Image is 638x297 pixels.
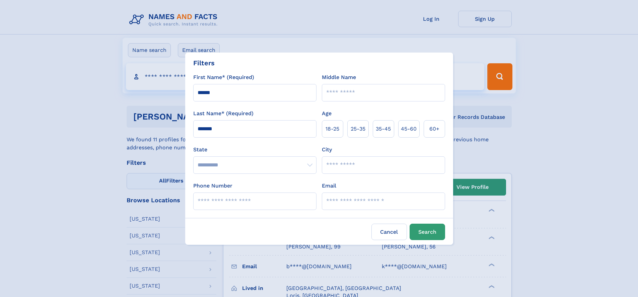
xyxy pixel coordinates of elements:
[193,146,316,154] label: State
[371,224,407,240] label: Cancel
[322,73,356,81] label: Middle Name
[410,224,445,240] button: Search
[401,125,417,133] span: 45‑60
[429,125,439,133] span: 60+
[376,125,391,133] span: 35‑45
[322,146,332,154] label: City
[193,182,232,190] label: Phone Number
[193,109,254,118] label: Last Name* (Required)
[322,182,336,190] label: Email
[193,58,215,68] div: Filters
[193,73,254,81] label: First Name* (Required)
[351,125,365,133] span: 25‑35
[322,109,332,118] label: Age
[326,125,339,133] span: 18‑25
